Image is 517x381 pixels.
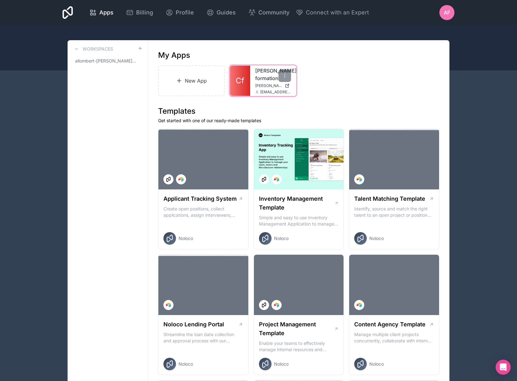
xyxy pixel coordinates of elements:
[230,66,250,96] a: Cf
[73,55,143,67] a: allombert-[PERSON_NAME]-workspace
[158,50,190,60] h1: My Apps
[166,302,171,308] img: Airtable Logo
[163,331,243,344] p: Streamline the loan data collection and approval process with our Lending Portal template.
[255,67,291,82] a: [PERSON_NAME]-formation
[354,320,426,329] h1: Content Agency Template
[179,177,184,182] img: Airtable Logo
[260,90,291,95] span: [EMAIL_ADDRESS][PERSON_NAME][DOMAIN_NAME]
[255,83,291,88] a: [PERSON_NAME][DOMAIN_NAME]
[354,206,434,218] p: Identify, source and match the right talent to an open project or position with our Talent Matchi...
[163,320,224,329] h1: Noloco Lending Portal
[306,8,369,17] span: Connect with an Expert
[201,6,241,19] a: Guides
[274,235,289,242] span: Noloco
[121,6,158,19] a: Billing
[274,302,279,308] img: Airtable Logo
[136,8,153,17] span: Billing
[354,194,425,203] h1: Talent Matching Template
[158,106,439,116] h1: Templates
[259,340,339,353] p: Enable your teams to effectively manage internal resources and execute client projects on time.
[217,8,236,17] span: Guides
[163,206,243,218] p: Create open positions, collect applications, assign interviewers, centralise candidate feedback a...
[369,361,384,367] span: Noloco
[259,194,334,212] h1: Inventory Management Template
[354,331,434,344] p: Manage multiple client projects concurrently, collaborate with internal and external stakeholders...
[75,58,138,64] span: allombert-[PERSON_NAME]-workspace
[179,361,193,367] span: Noloco
[179,235,193,242] span: Noloco
[357,302,362,308] img: Airtable Logo
[496,360,511,375] div: Open Intercom Messenger
[258,8,289,17] span: Community
[73,45,113,53] a: Workspaces
[236,76,244,86] span: Cf
[243,6,294,19] a: Community
[357,177,362,182] img: Airtable Logo
[369,235,384,242] span: Noloco
[296,8,369,17] button: Connect with an Expert
[255,83,282,88] span: [PERSON_NAME][DOMAIN_NAME]
[176,8,194,17] span: Profile
[84,6,118,19] a: Apps
[158,117,439,124] p: Get started with one of our ready-made templates
[274,361,289,367] span: Noloco
[274,177,279,182] img: Airtable Logo
[259,215,339,227] p: Simple and easy to use Inventory Management Application to manage your stock, orders and Manufact...
[259,320,334,338] h1: Project Management Template
[163,194,237,203] h1: Applicant Tracking System
[158,65,225,96] a: New App
[99,8,113,17] span: Apps
[83,46,113,52] h3: Workspaces
[161,6,199,19] a: Profile
[444,9,450,16] span: AF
